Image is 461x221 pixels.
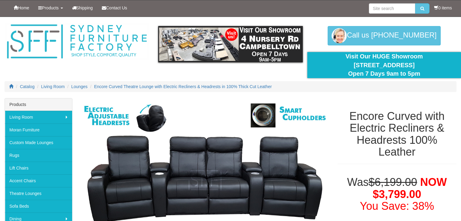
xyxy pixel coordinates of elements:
[34,0,67,15] a: Products
[338,110,457,158] h1: Encore Curved with Electric Recliners & Headrests 100% Leather
[5,23,149,60] img: Sydney Furniture Factory
[5,111,72,124] a: Living Room
[5,98,72,111] div: Products
[9,0,34,15] a: Home
[158,26,303,62] img: showroom.gif
[5,174,72,187] a: Accent Chairs
[373,176,447,200] span: NOW $3,799.00
[41,84,65,89] a: Living Room
[5,124,72,136] a: Moran Furniture
[312,52,456,78] div: Visit Our HUGE Showroom [STREET_ADDRESS] Open 7 Days 9am to 5pm
[369,176,417,188] del: $6,199.00
[71,84,88,89] a: Lounges
[5,149,72,162] a: Rugs
[5,162,72,174] a: Lift Chairs
[76,5,93,10] span: Shipping
[5,136,72,149] a: Custom Made Lounges
[97,0,132,15] a: Contact Us
[94,84,272,89] a: Encore Curved Theatre Lounge with Electric Recliners & Headrests in 100% Thick Cut Leather
[369,3,415,14] input: Site search
[338,176,457,212] h1: Was
[106,5,127,10] span: Contact Us
[5,187,72,200] a: Theatre Lounges
[434,5,452,11] li: 0 items
[5,200,72,213] a: Sofa Beds
[360,200,434,212] font: You Save: 38%
[42,5,58,10] span: Products
[20,84,35,89] a: Catalog
[18,5,29,10] span: Home
[68,0,98,15] a: Shipping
